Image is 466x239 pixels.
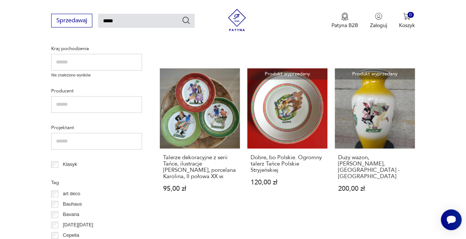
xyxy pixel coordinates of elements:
button: Patyna B2B [331,13,358,29]
p: Klasyk [63,160,77,168]
a: Produkt wyprzedanyDuży wazon, Zofia Stryjeńska, Tańce - ChodzieżDuży wazon, [PERSON_NAME], [GEOGR... [335,68,415,206]
p: Producent [51,87,142,95]
p: Koszyk [399,22,415,29]
p: 120,00 zł [251,179,324,186]
button: 0Koszyk [399,13,415,29]
p: Zaloguj [370,22,387,29]
p: Bavaria [63,210,79,219]
p: 95,00 zł [163,186,237,192]
h3: Dobre, bo Polskie. Ogromny talerz Tańce Polskie Stryjeńskiej [251,154,324,173]
p: Bauhaus [63,200,82,208]
p: Kraj pochodzenia [51,45,142,53]
img: Ikona medalu [341,13,348,21]
a: Produkt wyprzedanyDobre, bo Polskie. Ogromny talerz Tańce Polskie StryjeńskiejDobre, bo Polskie. ... [247,68,327,206]
img: Ikona koszyka [403,13,410,20]
img: Patyna - sklep z meblami i dekoracjami vintage [226,9,248,31]
button: Sprzedawaj [51,14,92,27]
h3: Duży wazon, [PERSON_NAME], [GEOGRAPHIC_DATA] - [GEOGRAPHIC_DATA] [338,154,412,180]
p: Patyna B2B [331,22,358,29]
button: Szukaj [182,16,191,25]
button: Zaloguj [370,13,387,29]
img: Ikonka użytkownika [375,13,382,20]
a: Talerze dekoracyjne z serii Tańce, ilustracje Zofii Stryjeńskiej, porcelana Karolina, II połowa X... [160,68,240,206]
div: 0 [407,12,414,18]
p: Tag [51,179,142,187]
p: [DATE][DATE] [63,221,93,229]
iframe: Smartsupp widget button [441,209,462,230]
a: Ikona medaluPatyna B2B [331,13,358,29]
h3: Talerze dekoracyjne z serii Tańce, ilustracje [PERSON_NAME], porcelana Karolina, II połowa XX w. [163,154,237,180]
p: 200,00 zł [338,186,412,192]
p: Nie znaleziono wyników [51,72,142,78]
p: Projektant [51,124,142,132]
p: art deco [63,190,80,198]
a: Sprzedawaj [51,19,92,24]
